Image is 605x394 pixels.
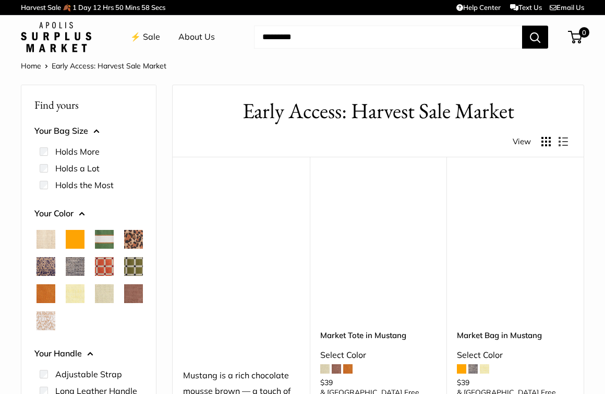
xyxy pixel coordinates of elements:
button: Cognac [37,284,55,303]
span: 50 [115,3,124,11]
a: Market Bag in Mustang [457,329,573,341]
input: Search... [254,26,522,49]
a: Market Tote in MustangMarket Tote in Mustang [320,183,437,299]
button: Cheetah [124,230,143,249]
span: Early Access: Harvest Sale Market [52,61,166,71]
span: 1 [72,3,77,11]
a: Help Center [456,3,501,11]
button: Chenille Window Sage [124,257,143,276]
a: Home [21,61,41,71]
button: Search [522,26,548,49]
button: Daisy [66,284,84,303]
a: Email Us [550,3,584,11]
span: View [513,134,531,149]
label: Holds the Most [55,179,114,191]
span: 12 [93,3,101,11]
button: Your Bag Size [34,123,143,139]
span: 58 [141,3,150,11]
label: Adjustable Strap [55,368,122,380]
button: White Porcelain [37,311,55,330]
a: Market Bag in MustangMarket Bag in Mustang [457,183,573,299]
button: Your Color [34,206,143,222]
a: Market Tote in Mustang [320,329,437,341]
button: Mint Sorbet [95,284,114,303]
button: Chenille Window Brick [95,257,114,276]
button: Your Handle [34,346,143,362]
a: ⚡️ Sale [130,29,160,45]
button: Chambray [66,257,84,276]
button: Blue Porcelain [37,257,55,276]
a: 0 [569,31,582,43]
button: Display products as grid [541,137,551,146]
label: Holds More [55,145,100,158]
span: Secs [151,3,165,11]
div: Select Color [320,347,437,363]
span: Mins [125,3,140,11]
label: Holds a Lot [55,162,100,175]
span: 0 [579,27,589,38]
button: Orange [66,230,84,249]
button: Mustang [124,284,143,303]
span: $39 [320,378,333,387]
img: Apolis: Surplus Market [21,22,91,52]
span: Hrs [103,3,114,11]
p: Find yours [34,95,143,115]
button: Court Green [95,230,114,249]
span: $39 [457,378,469,387]
a: Text Us [510,3,542,11]
button: Natural [37,230,55,249]
button: Display products as list [559,137,568,146]
nav: Breadcrumb [21,59,166,73]
div: Select Color [457,347,573,363]
h1: Early Access: Harvest Sale Market [188,96,568,126]
a: About Us [178,29,215,45]
span: Day [78,3,91,11]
